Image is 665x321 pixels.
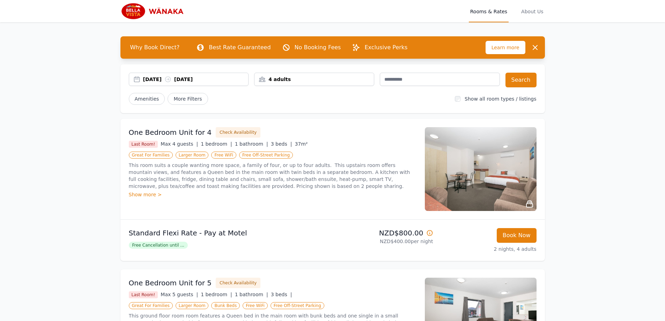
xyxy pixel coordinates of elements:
[143,76,249,83] div: [DATE] [DATE]
[168,93,208,105] span: More Filters
[161,292,198,297] span: Max 5 guests |
[129,141,158,148] span: Last Room!
[209,43,271,52] p: Best Rate Guaranteed
[120,3,187,20] img: Bella Vista Wanaka
[129,302,173,309] span: Great For Families
[271,302,324,309] span: Free Off-Street Parking
[125,41,185,54] span: Why Book Direct?
[335,238,433,245] p: NZD$400.00 per night
[216,127,260,138] button: Check Availability
[335,228,433,238] p: NZD$800.00
[439,246,537,253] p: 2 nights, 4 adults
[176,302,209,309] span: Larger Room
[201,292,232,297] span: 1 bedroom |
[129,228,330,238] p: Standard Flexi Rate - Pay at Motel
[211,152,236,159] span: Free WiFi
[129,278,212,288] h3: One Bedroom Unit for 5
[295,141,308,147] span: 37m²
[129,162,416,190] p: This room suits a couple wanting more space, a family of four, or up to four adults. This upstair...
[129,127,212,137] h3: One Bedroom Unit for 4
[364,43,407,52] p: Exclusive Perks
[129,93,165,105] button: Amenities
[271,141,292,147] span: 3 beds |
[129,191,416,198] div: Show more >
[129,152,173,159] span: Great For Families
[295,43,341,52] p: No Booking Fees
[235,141,268,147] span: 1 bathroom |
[486,41,525,54] span: Learn more
[271,292,292,297] span: 3 beds |
[254,76,374,83] div: 4 adults
[239,152,293,159] span: Free Off-Street Parking
[176,152,209,159] span: Larger Room
[235,292,268,297] span: 1 bathroom |
[129,291,158,298] span: Last Room!
[497,228,537,243] button: Book Now
[243,302,268,309] span: Free WiFi
[465,96,536,102] label: Show all room types / listings
[201,141,232,147] span: 1 bedroom |
[216,278,260,288] button: Check Availability
[505,73,537,87] button: Search
[161,141,198,147] span: Max 4 guests |
[129,242,188,249] span: Free Cancellation until ...
[211,302,240,309] span: Bunk Beds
